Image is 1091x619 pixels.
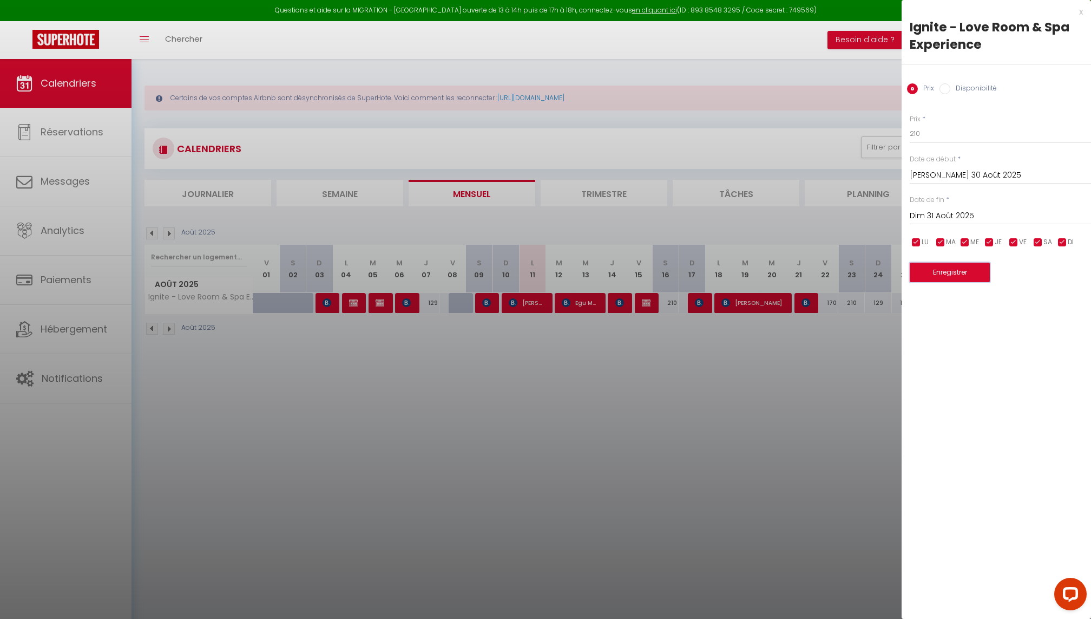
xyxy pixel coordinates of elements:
span: VE [1019,237,1027,247]
span: LU [922,237,929,247]
label: Prix [918,83,934,95]
span: DI [1068,237,1074,247]
span: JE [995,237,1002,247]
span: MA [946,237,956,247]
button: Enregistrer [910,263,990,282]
div: Ignite - Love Room & Spa Experience [910,18,1083,53]
span: SA [1043,237,1052,247]
label: Date de fin [910,195,944,205]
div: x [902,5,1083,18]
span: ME [970,237,979,247]
label: Disponibilité [950,83,997,95]
label: Date de début [910,154,956,165]
iframe: LiveChat chat widget [1046,574,1091,619]
label: Prix [910,114,921,125]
